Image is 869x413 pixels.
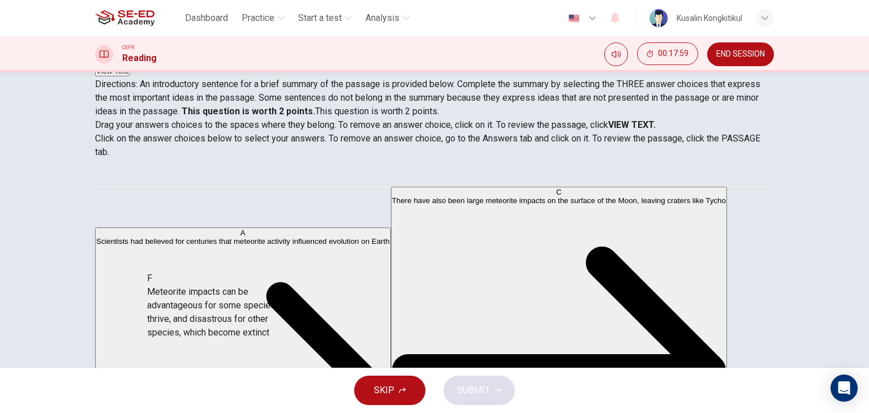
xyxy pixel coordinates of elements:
p: Click on the answer choices below to select your answers. To remove an answer choice, go to the A... [95,132,774,159]
div: A [96,228,390,236]
button: Dashboard [180,8,233,28]
button: 00:17:59 [637,42,698,65]
span: 00:17:59 [658,49,689,58]
strong: This question is worth 2 points. [179,106,315,117]
span: There have also been large meteorite impacts on the surface of the Moon, leaving craters like Tycho [392,196,726,205]
span: Practice [242,11,274,25]
span: Dashboard [185,11,228,25]
button: END SESSION [707,42,774,66]
button: Analysis [361,8,414,28]
span: CEFR [122,44,134,51]
span: Analysis [365,11,399,25]
div: Choose test type tabs [95,159,774,186]
button: Practice [237,8,289,28]
button: SKIP [354,376,425,405]
button: Start a test [294,8,356,28]
span: Directions: An introductory sentence for a brief summary of the passage is provided below. Comple... [95,79,760,117]
strong: VIEW TEXT. [608,119,656,130]
div: C [392,188,726,196]
p: Drag your answers choices to the spaces where they belong. To remove an answer choice, click on i... [95,118,774,132]
span: This question is worth 2 points. [315,106,439,117]
div: Hide [637,42,698,66]
a: SE-ED Academy logo [95,7,180,29]
img: Profile picture [649,9,668,27]
span: Start a test [298,11,342,25]
div: Open Intercom Messenger [831,375,858,402]
span: SKIP [374,382,394,398]
div: Kusalin Kongkitikul [677,11,742,25]
span: END SESSION [716,50,765,59]
span: Scientists had believed for centuries that meteorite activity influenced evolution on Earth [96,236,390,245]
div: Mute [604,42,628,66]
img: en [567,14,581,23]
img: SE-ED Academy logo [95,7,154,29]
h1: Reading [122,51,157,65]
